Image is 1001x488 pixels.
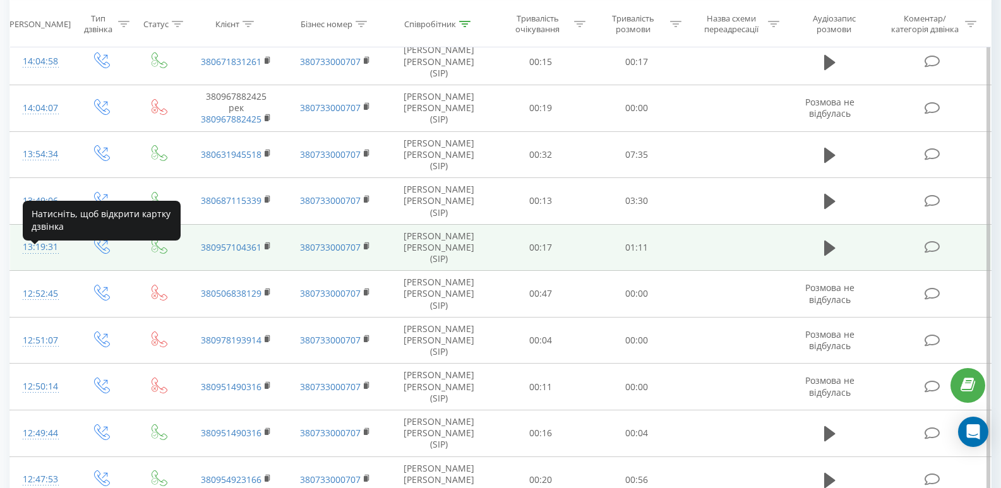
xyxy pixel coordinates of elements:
a: 380733000707 [300,473,361,485]
div: 14:04:58 [23,49,59,74]
td: [PERSON_NAME] [PERSON_NAME] (SIP) [385,410,493,456]
span: Розмова не відбулась [805,96,854,119]
td: 00:17 [493,224,589,271]
td: 380967882425 рек [186,85,286,132]
td: 00:04 [589,410,685,456]
a: 380733000707 [300,427,361,439]
div: Тривалість розмови [600,13,667,35]
span: Розмова не відбулась [805,374,854,398]
td: [PERSON_NAME] [PERSON_NAME] (SIP) [385,224,493,271]
a: 380506838129 [201,287,261,299]
div: 12:49:44 [23,421,59,446]
a: 380671831261 [201,56,261,68]
div: 13:54:34 [23,142,59,167]
div: Аудіозапис розмови [795,13,873,35]
a: 380954923166 [201,473,261,485]
td: 01:11 [589,224,685,271]
div: Тип дзвінка [82,13,114,35]
a: 380951490316 [201,427,261,439]
a: 380733000707 [300,194,361,206]
a: 380733000707 [300,334,361,346]
div: Бізнес номер [301,18,352,29]
div: 13:19:31 [23,235,59,259]
div: Тривалість очікування [504,13,571,35]
a: 380733000707 [300,102,361,114]
span: Розмова не відбулась [805,282,854,305]
a: 380733000707 [300,287,361,299]
div: 14:04:07 [23,96,59,121]
a: 380967882425 [201,113,261,125]
td: 00:00 [589,317,685,364]
div: Співробітник [404,18,456,29]
td: 00:16 [493,410,589,456]
div: 12:51:07 [23,328,59,353]
td: 00:17 [589,39,685,85]
td: 00:00 [589,364,685,410]
td: 00:47 [493,271,589,318]
div: Назва схеми переадресації [697,13,765,35]
a: 380733000707 [300,381,361,393]
td: 00:11 [493,364,589,410]
a: 380733000707 [300,148,361,160]
div: 12:50:14 [23,374,59,399]
a: 380957104361 [201,241,261,253]
div: 13:49:06 [23,189,59,213]
a: 380687115339 [201,194,261,206]
td: 03:30 [589,178,685,225]
div: Коментар/категорія дзвінка [888,13,962,35]
td: [PERSON_NAME] [PERSON_NAME] (SIP) [385,271,493,318]
td: 00:00 [589,271,685,318]
td: [PERSON_NAME] [PERSON_NAME] (SIP) [385,317,493,364]
div: Open Intercom Messenger [958,417,988,447]
div: 12:52:45 [23,282,59,306]
div: Статус [143,18,169,29]
td: [PERSON_NAME] [PERSON_NAME] (SIP) [385,364,493,410]
td: [PERSON_NAME] [PERSON_NAME] (SIP) [385,85,493,132]
td: [PERSON_NAME] [PERSON_NAME] (SIP) [385,178,493,225]
td: 00:00 [589,85,685,132]
div: [PERSON_NAME] [7,18,71,29]
td: 00:32 [493,131,589,178]
a: 380733000707 [300,56,361,68]
td: 00:13 [493,178,589,225]
a: 380951490316 [201,381,261,393]
td: 00:04 [493,317,589,364]
div: Натисніть, щоб відкрити картку дзвінка [23,201,181,241]
a: 380631945518 [201,148,261,160]
a: 380733000707 [300,241,361,253]
td: 07:35 [589,131,685,178]
span: Розмова не відбулась [805,328,854,352]
div: Клієнт [215,18,239,29]
a: 380978193914 [201,334,261,346]
td: 00:19 [493,85,589,132]
td: [PERSON_NAME] [PERSON_NAME] (SIP) [385,39,493,85]
td: [PERSON_NAME] [PERSON_NAME] (SIP) [385,131,493,178]
td: 00:15 [493,39,589,85]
